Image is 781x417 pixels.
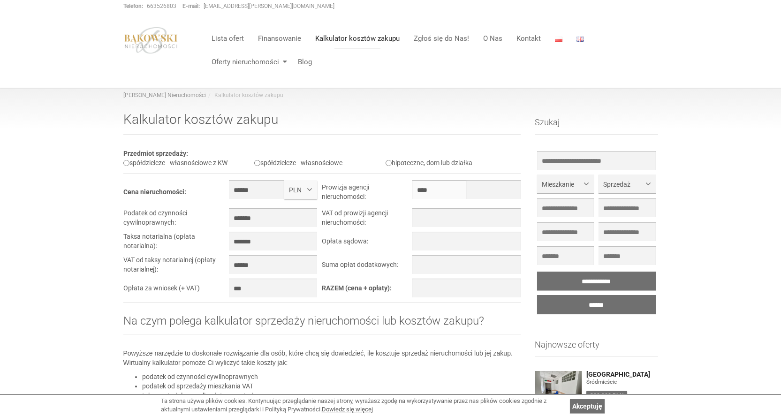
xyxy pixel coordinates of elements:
a: 663526803 [147,3,176,9]
td: Podatek od czynności cywilnoprawnych: [123,208,229,232]
a: [GEOGRAPHIC_DATA] [586,371,658,378]
td: Taksa notarialna (opłata notarialna): [123,232,229,255]
td: VAT od taksy notarialnej (opłaty notarialnej): [123,255,229,279]
span: Sprzedaż [603,180,644,189]
td: Opłata za wniosek (+ VAT) [123,279,229,302]
p: Powyższe narzędzie to doskonałe rozwiązanie dla osób, które chcą się dowiedzieć, ile kosztuje spr... [123,349,521,367]
li: Kalkulator kosztów zakupu [206,91,283,99]
label: hipoteczne, dom lub działka [386,159,472,167]
a: Kontakt [509,29,548,48]
strong: Telefon: [123,3,143,9]
input: hipoteczne, dom lub działka [386,160,392,166]
h2: Na czym polega kalkulator sprzedaży nieruchomości lub kosztów zakupu? [123,315,521,334]
a: Lista ofert [205,29,251,48]
a: Finansowanie [251,29,308,48]
li: podatek od czynności cywilnoprawnych [142,372,521,381]
td: Suma opłat dodatkowych: [322,255,412,279]
h3: Najnowsze oferty [535,340,658,357]
li: podatek od sprzedaży mieszkania VAT [142,381,521,391]
b: RAZEM (cena + opłaty): [322,284,392,292]
a: [PERSON_NAME] Nieruchomości [123,92,206,99]
h3: Szukaj [535,118,658,135]
img: logo [123,27,179,54]
h1: Kalkulator kosztów zakupu [123,113,521,135]
b: Cena nieruchomości: [123,188,186,196]
label: spółdzielcze - własnościowe z KW [123,159,227,167]
a: Akceptuję [570,399,605,413]
figure: Śródmieście [586,378,658,386]
span: Mieszkanie [542,180,582,189]
a: Kalkulator kosztów zakupu [308,29,407,48]
img: Polski [555,37,562,42]
img: English [576,37,584,42]
button: Sprzedaż [599,174,655,193]
a: Zgłoś się do Nas! [407,29,476,48]
a: [EMAIL_ADDRESS][PERSON_NAME][DOMAIN_NAME] [204,3,334,9]
input: spółdzielcze - własnościowe z KW [123,160,129,166]
td: Prowizja agencji nieruchomości: [322,180,412,208]
div: Ta strona używa plików cookies. Kontynuując przeglądanie naszej strony, wyrażasz zgodę na wykorzy... [161,397,565,414]
label: spółdzielcze - własnościowe [254,159,342,167]
td: Opłata sądowa: [322,232,412,255]
a: Blog [291,53,312,71]
a: O Nas [476,29,509,48]
input: spółdzielcze - własnościowe [254,160,260,166]
td: VAT od prowizji agencji nieruchomości: [322,208,412,232]
button: PLN [284,180,317,199]
li: taksa notarialna, czyli opłata za notariusza [142,391,521,400]
strong: E-mail: [182,3,200,9]
button: Mieszkanie [537,174,594,193]
div: 399 000 PLN [586,391,627,402]
a: Dowiedz się więcej [322,406,373,413]
span: PLN [289,185,305,195]
b: Przedmiot sprzedaży: [123,150,188,157]
a: Oferty nieruchomości [205,53,291,71]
